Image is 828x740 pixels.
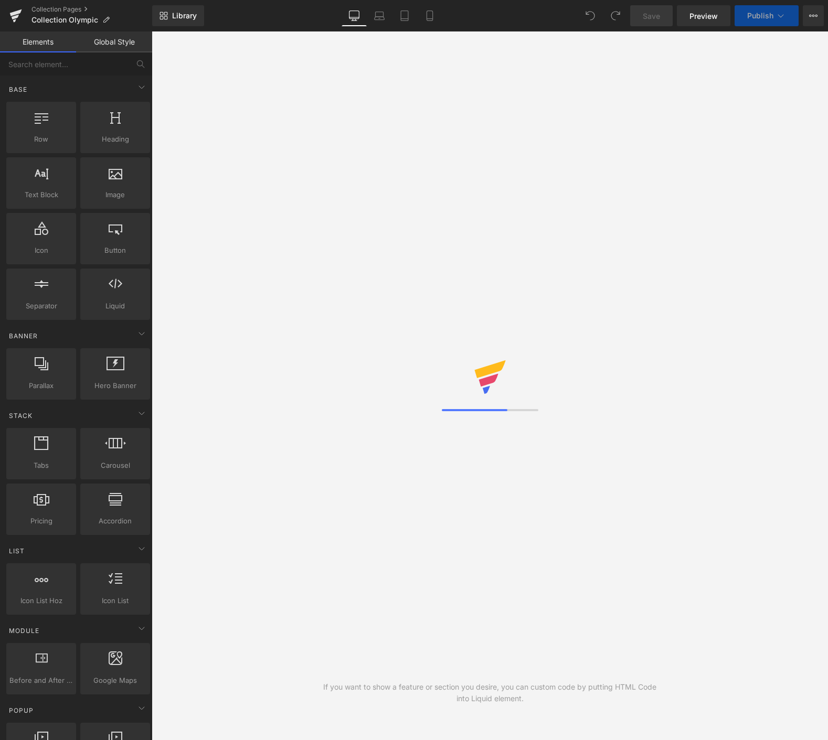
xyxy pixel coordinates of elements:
span: Icon List [83,595,147,606]
span: Popup [8,705,35,715]
span: Base [8,84,28,94]
button: More [803,5,824,26]
a: Global Style [76,31,152,52]
span: Hero Banner [83,380,147,391]
a: Tablet [392,5,417,26]
button: Undo [580,5,601,26]
a: Collection Pages [31,5,152,14]
a: New Library [152,5,204,26]
span: Library [172,11,197,20]
span: Parallax [9,380,73,391]
span: Before and After Images [9,675,73,686]
span: Publish [747,12,773,20]
button: Redo [605,5,626,26]
span: Pricing [9,516,73,527]
span: Heading [83,134,147,145]
span: Tabs [9,460,73,471]
span: Stack [8,411,34,421]
a: Desktop [342,5,367,26]
span: Save [643,10,660,22]
span: Image [83,189,147,200]
span: Collection Olympic [31,16,98,24]
span: Google Maps [83,675,147,686]
span: Button [83,245,147,256]
div: If you want to show a feature or section you desire, you can custom code by putting HTML Code int... [321,681,659,704]
span: Accordion [83,516,147,527]
span: Text Block [9,189,73,200]
span: Preview [689,10,718,22]
span: Row [9,134,73,145]
span: List [8,546,26,556]
button: Publish [735,5,799,26]
span: Liquid [83,301,147,312]
a: Mobile [417,5,442,26]
span: Module [8,626,40,636]
a: Preview [677,5,730,26]
span: Carousel [83,460,147,471]
span: Icon List Hoz [9,595,73,606]
span: Separator [9,301,73,312]
span: Icon [9,245,73,256]
a: Laptop [367,5,392,26]
span: Banner [8,331,39,341]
